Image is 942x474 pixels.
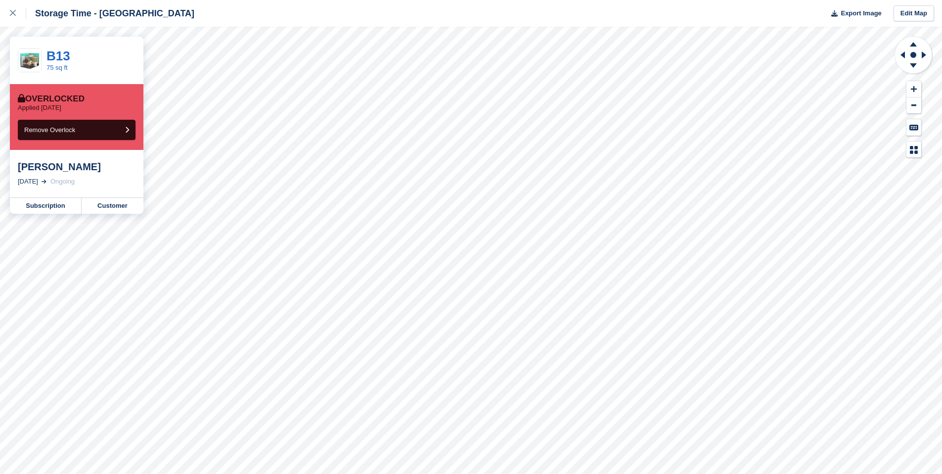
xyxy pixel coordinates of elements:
div: [DATE] [18,177,38,187]
div: Storage Time - [GEOGRAPHIC_DATA] [26,7,194,19]
button: Zoom Out [906,97,921,114]
img: arrow-right-light-icn-cde0832a797a2874e46488d9cf13f60e5c3a73dbe684e267c42b8395dfbc2abf.svg [42,180,46,184]
div: Overlocked [18,94,85,104]
span: Remove Overlock [24,126,75,134]
a: B13 [46,48,70,63]
img: 75ft.jpg [18,49,41,72]
a: Subscription [10,198,82,214]
div: Ongoing [50,177,75,187]
a: 75 sq ft [46,64,68,71]
div: [PERSON_NAME] [18,161,135,173]
a: Edit Map [894,5,934,22]
button: Map Legend [906,142,921,158]
button: Keyboard Shortcuts [906,119,921,136]
a: Customer [82,198,143,214]
button: Export Image [825,5,882,22]
button: Zoom In [906,81,921,97]
span: Export Image [841,8,881,18]
button: Remove Overlock [18,120,135,140]
p: Applied [DATE] [18,104,61,112]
